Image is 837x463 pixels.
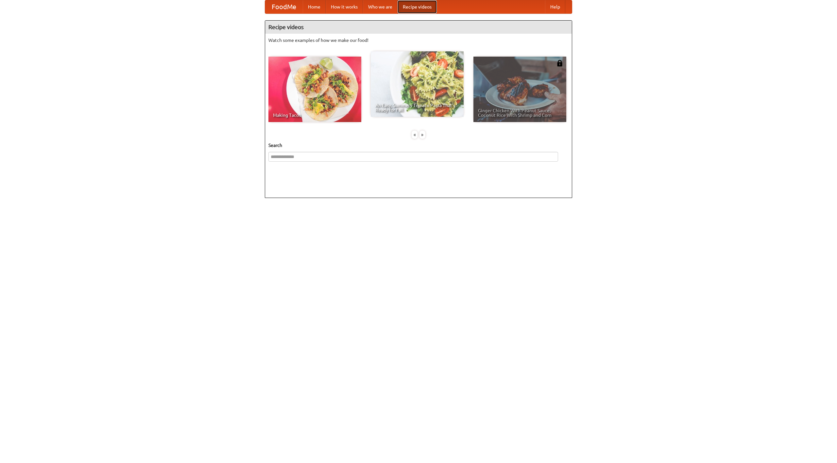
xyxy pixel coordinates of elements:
img: 483408.png [556,60,563,66]
span: An Easy, Summery Tomato Pasta That's Ready for Fall [375,103,459,112]
span: Making Tacos [273,113,357,117]
h5: Search [268,142,569,149]
a: Who we are [363,0,398,13]
a: Making Tacos [268,57,361,122]
a: Recipe videos [398,0,437,13]
h4: Recipe videos [265,21,572,34]
div: » [419,131,425,139]
a: FoodMe [265,0,303,13]
p: Watch some examples of how we make our food! [268,37,569,44]
a: An Easy, Summery Tomato Pasta That's Ready for Fall [371,51,464,117]
a: Home [303,0,326,13]
a: Help [545,0,565,13]
a: How it works [326,0,363,13]
div: « [412,131,418,139]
